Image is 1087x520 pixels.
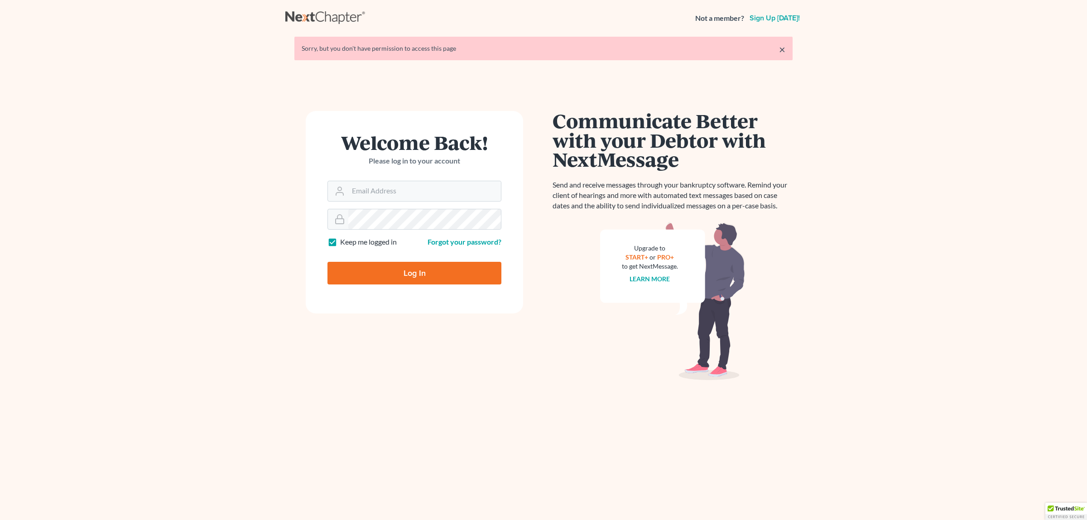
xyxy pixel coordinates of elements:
[327,262,501,284] input: Log In
[1045,503,1087,520] div: TrustedSite Certified
[779,44,785,55] a: ×
[626,253,649,261] a: START+
[695,13,744,24] strong: Not a member?
[650,253,656,261] span: or
[553,111,793,169] h1: Communicate Better with your Debtor with NextMessage
[553,180,793,211] p: Send and receive messages through your bankruptcy software. Remind your client of hearings and mo...
[748,14,802,22] a: Sign up [DATE]!
[302,44,785,53] div: Sorry, but you don't have permission to access this page
[340,237,397,247] label: Keep me logged in
[327,156,501,166] p: Please log in to your account
[622,244,678,253] div: Upgrade to
[327,133,501,152] h1: Welcome Back!
[428,237,501,246] a: Forgot your password?
[600,222,745,380] img: nextmessage_bg-59042aed3d76b12b5cd301f8e5b87938c9018125f34e5fa2b7a6b67550977c72.svg
[622,262,678,271] div: to get NextMessage.
[348,181,501,201] input: Email Address
[658,253,674,261] a: PRO+
[630,275,670,283] a: Learn more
